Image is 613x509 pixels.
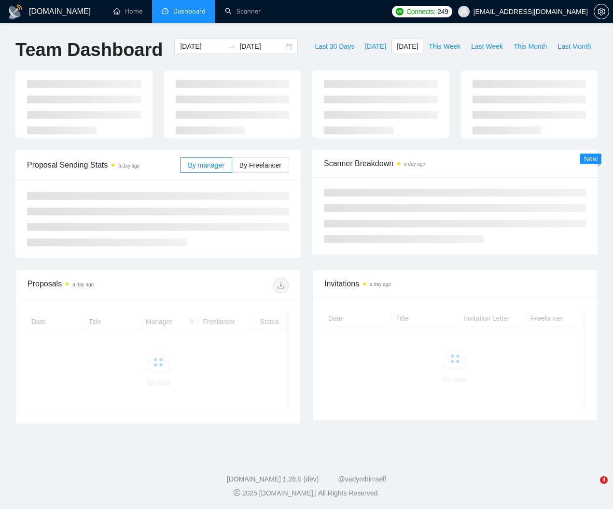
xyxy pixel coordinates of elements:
[580,476,603,499] iframe: Intercom live chat
[514,41,547,52] span: This Month
[15,39,163,61] h1: Team Dashboard
[188,161,224,169] span: By manager
[180,41,224,52] input: Start date
[27,159,180,171] span: Proposal Sending Stats
[396,8,404,15] img: upwork-logo.png
[471,41,503,52] span: Last Week
[397,41,418,52] span: [DATE]
[28,278,158,293] div: Proposals
[365,41,386,52] span: [DATE]
[113,7,142,15] a: homeHome
[118,163,139,169] time: a day ago
[315,41,354,52] span: Last 30 Days
[225,7,261,15] a: searchScanner
[227,475,319,483] a: [DOMAIN_NAME] 1.26.0 (dev)
[162,8,168,14] span: dashboard
[552,39,596,54] button: Last Month
[584,155,598,163] span: New
[8,4,23,20] img: logo
[309,39,360,54] button: Last 30 Days
[239,161,281,169] span: By Freelancer
[460,8,467,15] span: user
[466,39,508,54] button: Last Week
[404,161,425,167] time: a day ago
[8,488,605,498] div: 2025 [DOMAIN_NAME] | All Rights Reserved.
[406,6,435,17] span: Connects:
[594,4,609,19] button: setting
[370,282,391,287] time: a day ago
[72,282,94,287] time: a day ago
[437,6,448,17] span: 249
[338,475,386,483] a: @vadymhimself
[324,157,586,170] span: Scanner Breakdown
[594,8,609,15] a: setting
[423,39,466,54] button: This Week
[429,41,460,52] span: This Week
[173,7,206,15] span: Dashboard
[600,476,608,484] span: 3
[557,41,591,52] span: Last Month
[360,39,391,54] button: [DATE]
[508,39,552,54] button: This Month
[324,278,585,290] span: Invitations
[228,42,236,50] span: swap-right
[234,489,240,496] span: copyright
[228,42,236,50] span: to
[391,39,423,54] button: [DATE]
[239,41,283,52] input: End date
